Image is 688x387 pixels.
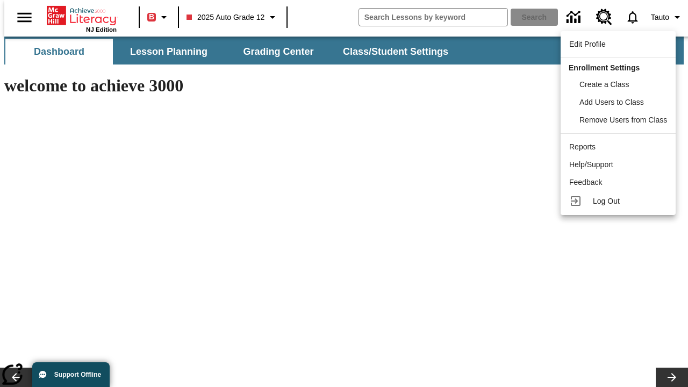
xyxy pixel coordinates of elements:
[579,98,644,106] span: Add Users to Class
[569,142,596,151] span: Reports
[569,160,613,169] span: Help/Support
[569,178,602,187] span: Feedback
[579,116,667,124] span: Remove Users from Class
[569,40,606,48] span: Edit Profile
[593,197,620,205] span: Log Out
[579,80,629,89] span: Create a Class
[569,63,640,72] span: Enrollment Settings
